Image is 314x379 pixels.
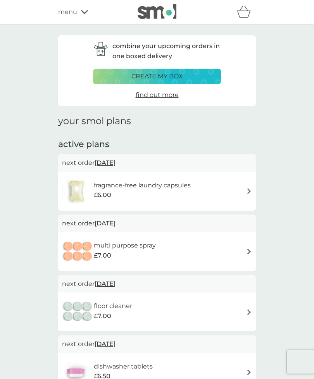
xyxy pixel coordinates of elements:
[94,241,156,251] h6: multi purpose spray
[94,251,111,261] span: £7.00
[112,41,221,61] p: combine your upcoming orders in one boxed delivery
[93,69,221,84] button: create my box
[131,71,183,81] p: create my box
[136,90,179,100] a: find out more
[58,138,256,151] h2: active plans
[95,216,116,231] span: [DATE]
[138,4,176,19] img: smol
[246,309,252,315] img: arrow right
[94,301,132,311] h6: floor cleaner
[62,279,252,289] p: next order
[95,155,116,170] span: [DATE]
[58,7,77,17] span: menu
[246,249,252,254] img: arrow right
[246,369,252,375] img: arrow right
[62,298,94,325] img: floor cleaner
[94,190,111,200] span: £6.00
[94,311,111,321] span: £7.00
[62,339,252,349] p: next order
[94,362,153,372] h6: dishwasher tablets
[62,158,252,168] p: next order
[58,116,256,127] h1: your smol plans
[136,91,179,99] span: find out more
[62,178,91,205] img: fragrance-free laundry capsules
[95,276,116,291] span: [DATE]
[246,188,252,194] img: arrow right
[62,238,94,265] img: multi purpose spray
[62,218,252,228] p: next order
[95,336,116,351] span: [DATE]
[94,180,191,190] h6: fragrance-free laundry capsules
[236,4,256,20] div: basket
